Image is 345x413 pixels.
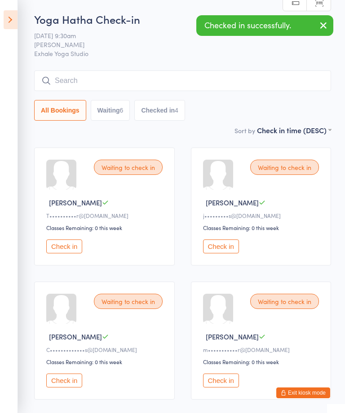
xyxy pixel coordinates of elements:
[234,126,255,135] label: Sort by
[46,239,82,253] button: Check in
[94,294,163,309] div: Waiting to check in
[34,49,331,58] span: Exhale Yoga Studio
[34,40,317,49] span: [PERSON_NAME]
[46,358,165,365] div: Classes Remaining: 0 this week
[196,15,333,36] div: Checked in successfully.
[49,332,102,341] span: [PERSON_NAME]
[120,107,124,114] div: 6
[276,387,330,398] button: Exit kiosk mode
[49,198,102,207] span: [PERSON_NAME]
[91,100,130,121] button: Waiting6
[203,374,239,387] button: Check in
[34,70,331,91] input: Search
[46,224,165,231] div: Classes Remaining: 0 this week
[46,374,82,387] button: Check in
[34,31,317,40] span: [DATE] 9:30am
[203,224,322,231] div: Classes Remaining: 0 this week
[203,239,239,253] button: Check in
[46,346,165,353] div: C•••••••••••••s@[DOMAIN_NAME]
[34,12,331,26] h2: Yoga Hatha Check-in
[206,332,259,341] span: [PERSON_NAME]
[203,212,322,219] div: j•••••••••s@[DOMAIN_NAME]
[175,107,178,114] div: 4
[203,358,322,365] div: Classes Remaining: 0 this week
[34,100,86,121] button: All Bookings
[250,294,319,309] div: Waiting to check in
[203,346,322,353] div: m•••••••••••r@[DOMAIN_NAME]
[250,160,319,175] div: Waiting to check in
[94,160,163,175] div: Waiting to check in
[206,198,259,207] span: [PERSON_NAME]
[257,125,331,135] div: Check in time (DESC)
[46,212,165,219] div: T••••••••••r@[DOMAIN_NAME]
[134,100,185,121] button: Checked in4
